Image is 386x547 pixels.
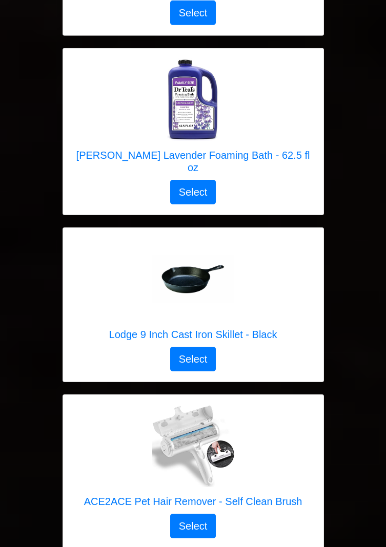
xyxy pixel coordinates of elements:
a: Lodge 9 Inch Cast Iron Skillet - Black Lodge 9 Inch Cast Iron Skillet - Black [109,238,277,347]
button: Select [170,180,216,204]
h5: [PERSON_NAME] Lavender Foaming Bath - 62.5 fl oz [73,149,313,174]
button: Select [170,514,216,538]
a: ACE2ACE Pet Hair Remover - Self Clean Brush ACE2ACE Pet Hair Remover - Self Clean Brush [84,405,302,514]
img: ACE2ACE Pet Hair Remover - Self Clean Brush [152,405,234,487]
h5: Lodge 9 Inch Cast Iron Skillet - Black [109,328,277,341]
button: Select [170,1,216,25]
img: Dr Teal's Lavender Foaming Bath - 62.5 fl oz [152,59,234,141]
img: Lodge 9 Inch Cast Iron Skillet - Black [152,255,234,303]
a: Dr Teal's Lavender Foaming Bath - 62.5 fl oz [PERSON_NAME] Lavender Foaming Bath - 62.5 fl oz [73,59,313,180]
button: Select [170,347,216,371]
h5: ACE2ACE Pet Hair Remover - Self Clean Brush [84,495,302,508]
